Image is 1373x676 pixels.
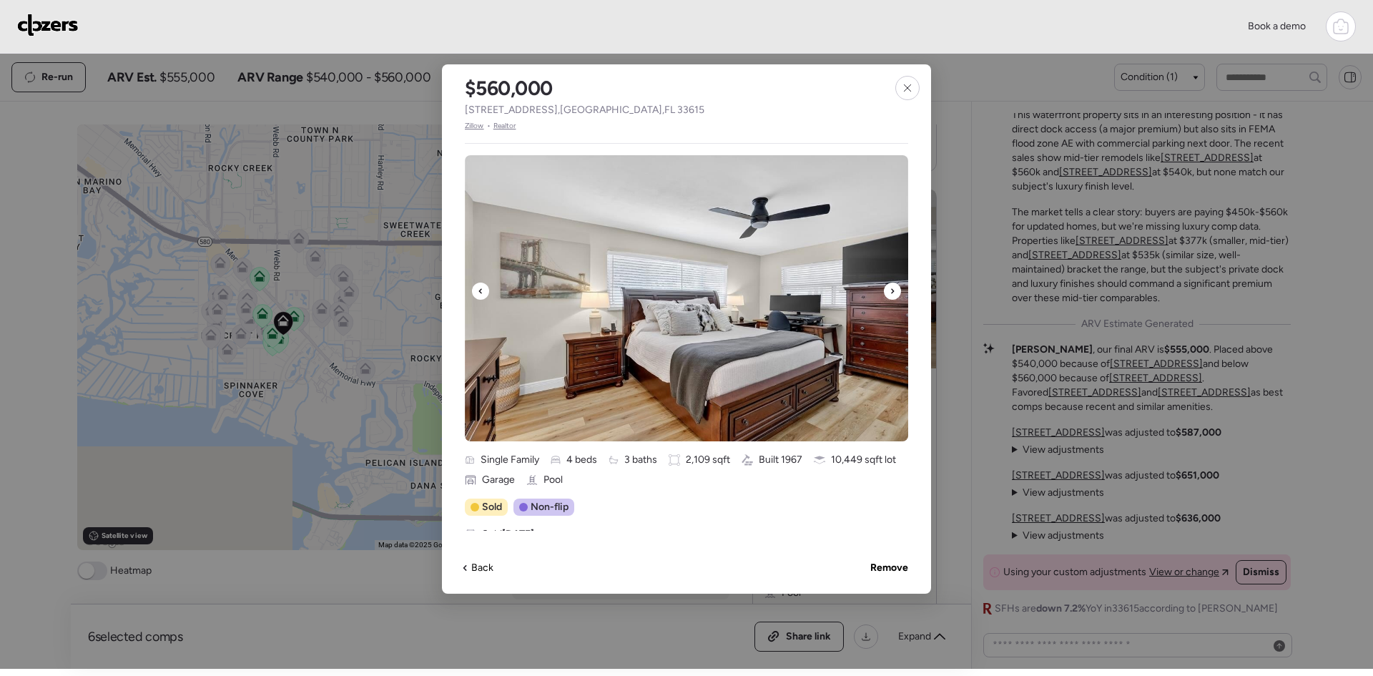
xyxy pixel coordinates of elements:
[686,453,730,467] span: 2,109 sqft
[870,561,908,575] span: Remove
[471,561,493,575] span: Back
[543,473,563,487] span: Pool
[465,120,484,132] span: Zillow
[17,14,79,36] img: Logo
[493,120,516,132] span: Realtor
[1248,20,1306,32] span: Book a demo
[481,453,539,467] span: Single Family
[465,103,704,117] span: [STREET_ADDRESS] , [GEOGRAPHIC_DATA] , FL 33615
[502,528,534,540] span: [DATE]
[482,500,502,514] span: Sold
[831,453,896,467] span: 10,449 sqft lot
[482,473,515,487] span: Garage
[759,453,802,467] span: Built 1967
[482,527,534,542] span: Sold
[487,120,491,132] span: •
[531,500,569,514] span: Non-flip
[566,453,597,467] span: 4 beds
[465,76,553,100] h2: $560,000
[624,453,657,467] span: 3 baths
